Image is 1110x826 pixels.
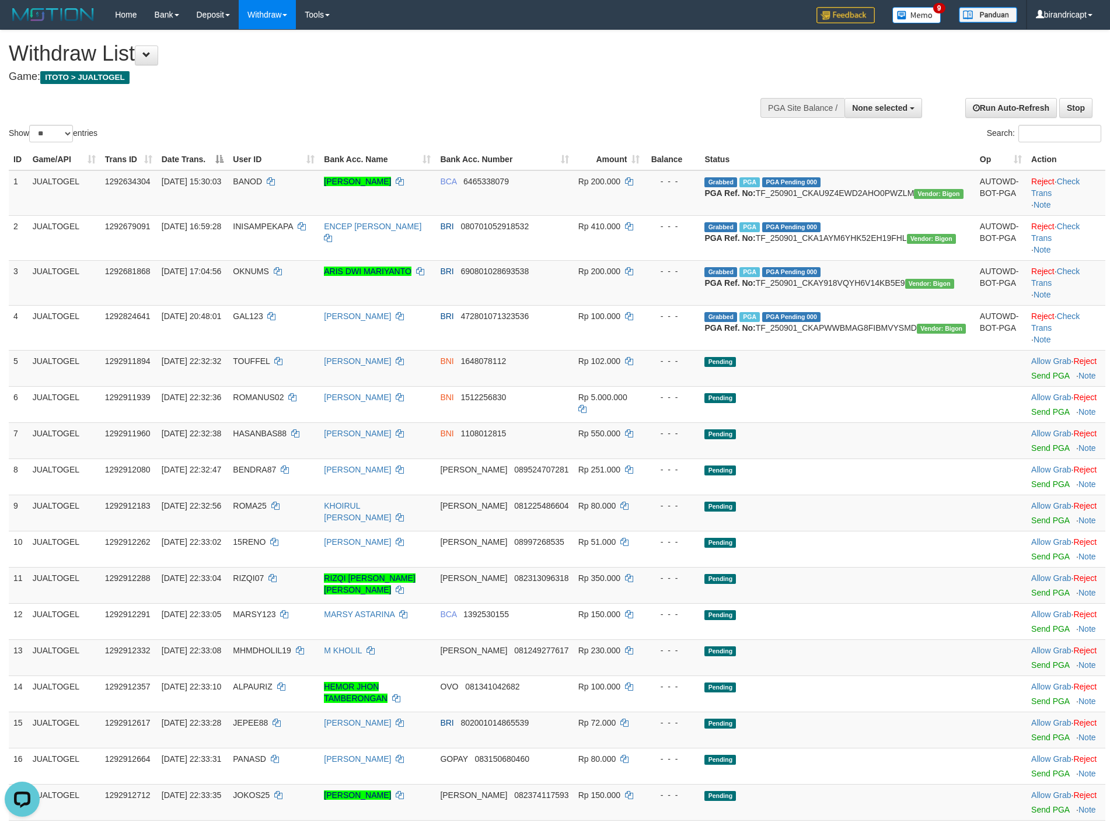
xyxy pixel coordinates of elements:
[162,356,221,366] span: [DATE] 22:32:32
[9,603,28,639] td: 12
[162,177,221,186] span: [DATE] 15:30:03
[1027,531,1105,567] td: ·
[649,355,695,367] div: - - -
[760,98,844,118] div: PGA Site Balance /
[1031,177,1055,186] a: Reject
[324,311,391,321] a: [PERSON_NAME]
[649,265,695,277] div: - - -
[975,149,1027,170] th: Op: activate to sort column ascending
[975,305,1027,350] td: AUTOWD-BOT-PGA
[9,6,97,23] img: MOTION_logo.png
[440,177,456,186] span: BCA
[975,215,1027,260] td: AUTOWD-BOT-PGA
[440,311,453,321] span: BRI
[649,391,695,403] div: - - -
[1031,501,1073,510] span: ·
[40,71,130,84] span: ITOTO > JUALTOGEL
[578,646,620,655] span: Rp 230.000
[100,149,157,170] th: Trans ID: activate to sort column ascending
[1027,567,1105,603] td: ·
[324,754,391,764] a: [PERSON_NAME]
[907,234,956,244] span: Vendor URL: https://checkout31.1velocity.biz
[28,675,100,712] td: JUALTOGEL
[578,267,620,276] span: Rp 200.000
[9,639,28,675] td: 13
[440,501,507,510] span: [PERSON_NAME]
[1031,501,1071,510] a: Allow Grab
[162,429,221,438] span: [DATE] 22:32:38
[233,393,284,402] span: ROMANUS02
[1027,386,1105,422] td: ·
[514,501,568,510] span: Copy 081225486604 to clipboard
[440,610,456,619] span: BCA
[9,125,97,142] label: Show entries
[578,610,620,619] span: Rp 150.000
[965,98,1057,118] a: Run Auto-Refresh
[644,149,700,170] th: Balance
[514,465,568,474] span: Copy 089524707281 to clipboard
[1031,267,1055,276] a: Reject
[1031,465,1071,474] a: Allow Grab
[1031,393,1073,402] span: ·
[739,312,760,322] span: Marked by biranggota2
[162,465,221,474] span: [DATE] 22:32:47
[28,639,100,675] td: JUALTOGEL
[649,310,695,322] div: - - -
[704,682,736,692] span: Pending
[578,356,620,366] span: Rp 102.000
[514,537,564,547] span: Copy 08997268535 to clipboard
[9,305,28,350] td: 4
[739,222,760,232] span: Marked by biranggota2
[233,465,276,474] span: BENDRA87
[762,222,821,232] span: PGA Pending
[1078,407,1096,416] a: Note
[1073,610,1097,619] a: Reject
[649,464,695,475] div: - - -
[1027,260,1105,305] td: · ·
[1027,215,1105,260] td: · ·
[162,222,221,231] span: [DATE] 16:59:28
[324,610,395,619] a: MARSY ASTARINA
[9,42,728,65] h1: Withdraw List
[704,429,736,439] span: Pending
[762,312,821,322] span: PGA Pending
[233,429,287,438] span: HASANBAS88
[700,149,975,170] th: Status
[1034,335,1051,344] a: Note
[1031,356,1071,366] a: Allow Grab
[228,149,319,170] th: User ID: activate to sort column ascending
[1031,537,1071,547] a: Allow Grab
[1031,552,1069,561] a: Send PGA
[578,429,620,438] span: Rp 550.000
[324,790,391,800] a: [PERSON_NAME]
[233,356,270,366] span: TOUFFEL
[9,422,28,459] td: 7
[1073,465,1097,474] a: Reject
[704,538,736,548] span: Pending
[324,573,415,594] a: RIZQI [PERSON_NAME] [PERSON_NAME]
[1031,393,1071,402] a: Allow Grab
[700,170,975,216] td: TF_250901_CKAU9Z4EWD2AHO0PWZLM
[1027,422,1105,459] td: ·
[440,429,453,438] span: BNI
[324,646,362,655] a: M KHOLIL
[105,646,151,655] span: 1292912332
[578,222,620,231] span: Rp 410.000
[105,311,151,321] span: 1292824641
[105,537,151,547] span: 1292912262
[1027,675,1105,712] td: ·
[324,501,391,522] a: KHOIRUL [PERSON_NAME]
[514,573,568,583] span: Copy 082313096318 to clipboard
[105,267,151,276] span: 1292681868
[1027,350,1105,386] td: ·
[440,393,453,402] span: BNI
[1031,646,1071,655] a: Allow Grab
[578,537,616,547] span: Rp 51.000
[233,177,262,186] span: BANOD
[1031,480,1069,489] a: Send PGA
[739,267,760,277] span: Marked by biranggota2
[1078,805,1096,814] a: Note
[28,567,100,603] td: JUALTOGEL
[1031,429,1071,438] a: Allow Grab
[105,177,151,186] span: 1292634304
